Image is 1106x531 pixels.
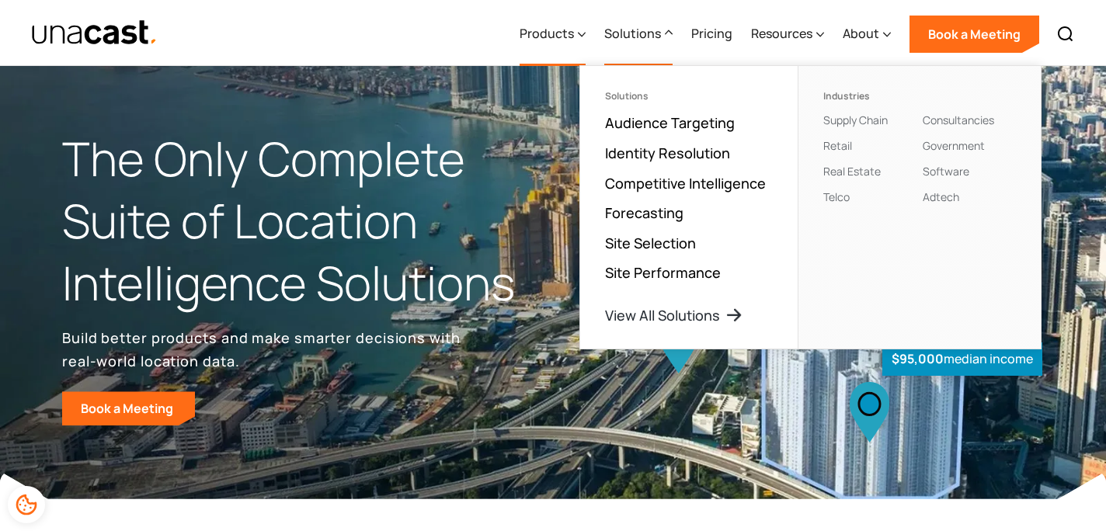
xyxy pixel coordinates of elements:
div: Resources [751,24,812,43]
img: Search icon [1056,25,1075,43]
a: Book a Meeting [62,391,195,425]
div: Solutions [605,91,773,102]
div: Products [520,2,586,66]
a: Government [923,138,985,153]
a: Site Selection [605,234,696,252]
a: Site Performance [605,263,721,282]
a: Pricing [691,2,732,66]
a: Consultancies [923,113,994,127]
a: home [31,19,158,47]
div: median income [882,342,1042,376]
p: Build better products and make smarter decisions with real-world location data. [62,326,466,373]
div: Solutions [604,24,661,43]
div: Resources [751,2,824,66]
a: Adtech [923,189,959,204]
div: About [843,2,891,66]
nav: Solutions [579,65,1042,349]
a: Real Estate [823,164,881,179]
a: View All Solutions [605,306,743,324]
a: Book a Meeting [909,16,1039,53]
div: Products [520,24,574,43]
a: Competitive Intelligence [605,174,766,193]
a: Software [923,164,969,179]
div: Solutions [604,2,673,66]
div: About [843,24,879,43]
a: Audience Targeting [605,113,735,132]
strong: $95,000 [892,350,944,367]
div: Industries [823,91,916,102]
div: Cookie Preferences [8,486,45,523]
h1: The Only Complete Suite of Location Intelligence Solutions [62,128,553,314]
a: Retail [823,138,852,153]
a: Supply Chain [823,113,888,127]
a: Telco [823,189,850,204]
a: Forecasting [605,203,683,222]
img: Unacast text logo [31,19,158,47]
a: Identity Resolution [605,144,730,162]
